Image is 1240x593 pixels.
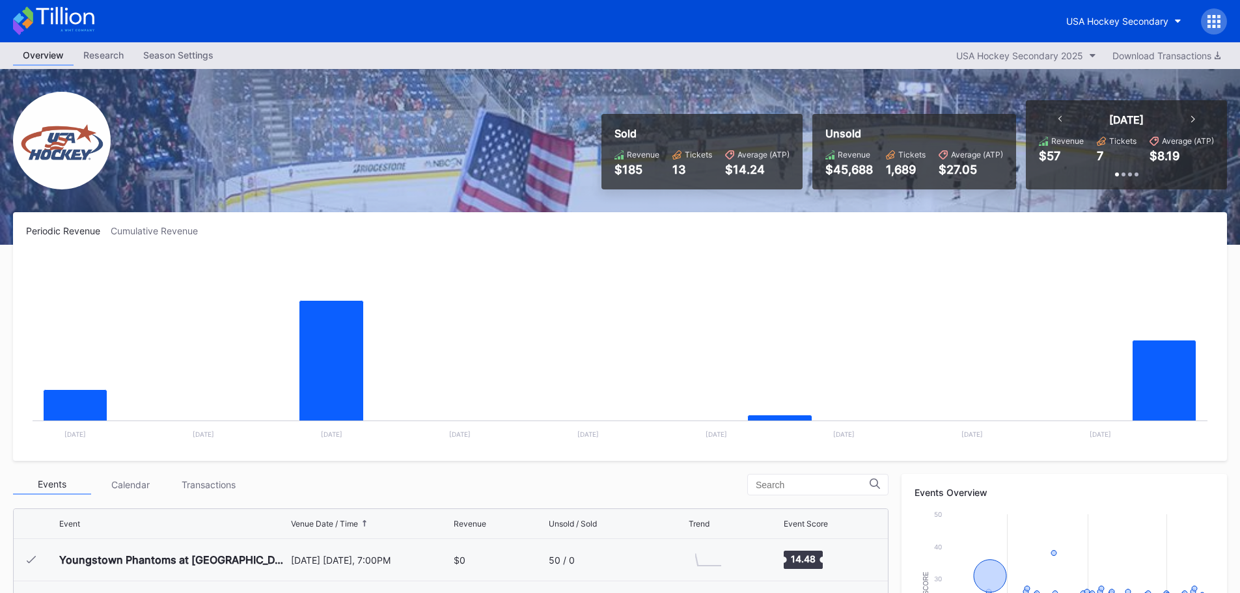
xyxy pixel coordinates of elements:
text: [DATE] [961,430,983,438]
div: 7 [1097,149,1103,163]
div: USA Hockey Secondary 2025 [956,50,1083,61]
div: Calendar [91,475,169,495]
div: Venue Date / Time [291,519,358,529]
text: [DATE] [449,430,471,438]
div: $8.19 [1150,149,1179,163]
input: Search [756,480,870,490]
button: Download Transactions [1106,47,1227,64]
div: [DATE] [1109,113,1144,126]
a: Overview [13,46,74,66]
text: 40 [934,543,942,551]
div: Season Settings [133,46,223,64]
div: Unsold / Sold [549,519,597,529]
a: Research [74,46,133,66]
text: [DATE] [706,430,727,438]
text: [DATE] [577,430,599,438]
div: Cumulative Revenue [111,225,208,236]
div: Revenue [627,150,659,159]
div: Events Overview [915,487,1214,498]
div: Download Transactions [1112,50,1220,61]
div: Periodic Revenue [26,225,111,236]
div: 1,689 [886,163,926,176]
text: [DATE] [321,430,342,438]
div: Revenue [1051,136,1084,146]
svg: Chart title [689,544,728,576]
div: Tickets [1109,136,1137,146]
div: USA Hockey Secondary [1066,16,1168,27]
svg: Chart title [26,253,1214,448]
div: $185 [614,163,659,176]
div: Tickets [685,150,712,159]
div: Events [13,475,91,495]
text: [DATE] [193,430,214,438]
div: $27.05 [939,163,1003,176]
div: Transactions [169,475,247,495]
div: Average (ATP) [951,150,1003,159]
div: 13 [672,163,712,176]
text: [DATE] [64,430,86,438]
button: USA Hockey Secondary [1056,9,1191,33]
div: Revenue [838,150,870,159]
div: Research [74,46,133,64]
div: Average (ATP) [737,150,790,159]
text: 50 [934,510,942,518]
div: Event Score [784,519,828,529]
text: [DATE] [833,430,855,438]
div: $0 [454,555,465,566]
img: USA_Hockey_Secondary.png [13,92,111,189]
div: Youngstown Phantoms at [GEOGRAPHIC_DATA] Hockey NTDP U-18 [59,553,288,566]
div: $45,688 [825,163,873,176]
div: Sold [614,127,790,140]
text: 14.48 [791,553,816,564]
div: Event [59,519,80,529]
div: $57 [1039,149,1060,163]
div: Revenue [454,519,486,529]
text: [DATE] [1090,430,1111,438]
div: 50 / 0 [549,555,575,566]
a: Season Settings [133,46,223,66]
div: Tickets [898,150,926,159]
div: Average (ATP) [1162,136,1214,146]
div: $14.24 [725,163,790,176]
text: 30 [934,575,942,583]
button: USA Hockey Secondary 2025 [950,47,1103,64]
div: Trend [689,519,710,529]
div: [DATE] [DATE], 7:00PM [291,555,451,566]
div: Unsold [825,127,1003,140]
